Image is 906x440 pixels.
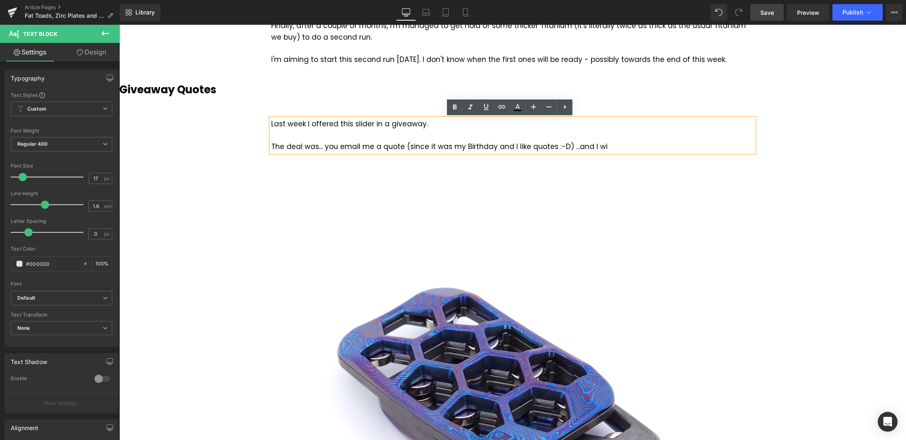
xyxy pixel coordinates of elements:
[62,43,121,62] a: Design
[152,29,635,40] div: I'm aiming to start this second run [DATE]. I don't know when the first ones will be ready - poss...
[104,231,111,237] span: px
[11,92,112,98] div: Text Styles
[25,4,120,11] a: Article Pages
[27,106,46,113] b: Custom
[878,412,898,432] div: Open Intercom Messenger
[23,31,57,37] span: Text Block
[797,8,819,17] span: Preview
[833,4,883,21] button: Publish
[135,9,155,16] span: Library
[886,4,903,21] button: More
[11,128,112,134] div: Font Weight
[416,4,436,21] a: Laptop
[11,191,112,196] div: Line Height
[436,4,456,21] a: Tablet
[11,218,112,224] div: Letter Spacing
[120,4,161,21] a: New Library
[731,4,747,21] button: Redo
[26,259,79,268] input: Color
[456,4,475,21] a: Mobile
[711,4,727,21] button: Undo
[152,116,635,128] div: The deal was... you email me a quote (since it was my Birthday and I like quotes :-D) ...and I wi
[760,8,774,17] span: Save
[17,325,30,331] b: None
[92,257,112,271] div: %
[11,246,112,252] div: Text Color
[25,12,104,19] span: Fat Toads, Zirc Plates and Green Pens
[11,375,86,384] div: Enable
[11,163,112,169] div: Font Size
[44,400,77,407] p: More settings
[787,4,829,21] a: Preview
[17,295,35,302] i: Default
[11,420,39,431] div: Alignment
[396,4,416,21] a: Desktop
[5,393,118,413] button: More settings
[104,176,111,181] span: px
[152,94,635,128] div: Last week I offered this slider in a giveaway.
[11,70,45,82] div: Typography
[17,141,48,147] b: Regular 400
[842,9,863,16] span: Publish
[11,281,112,287] div: Font
[11,312,112,318] div: Text Transform
[104,203,111,209] span: em
[11,354,47,365] div: Text Shadow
